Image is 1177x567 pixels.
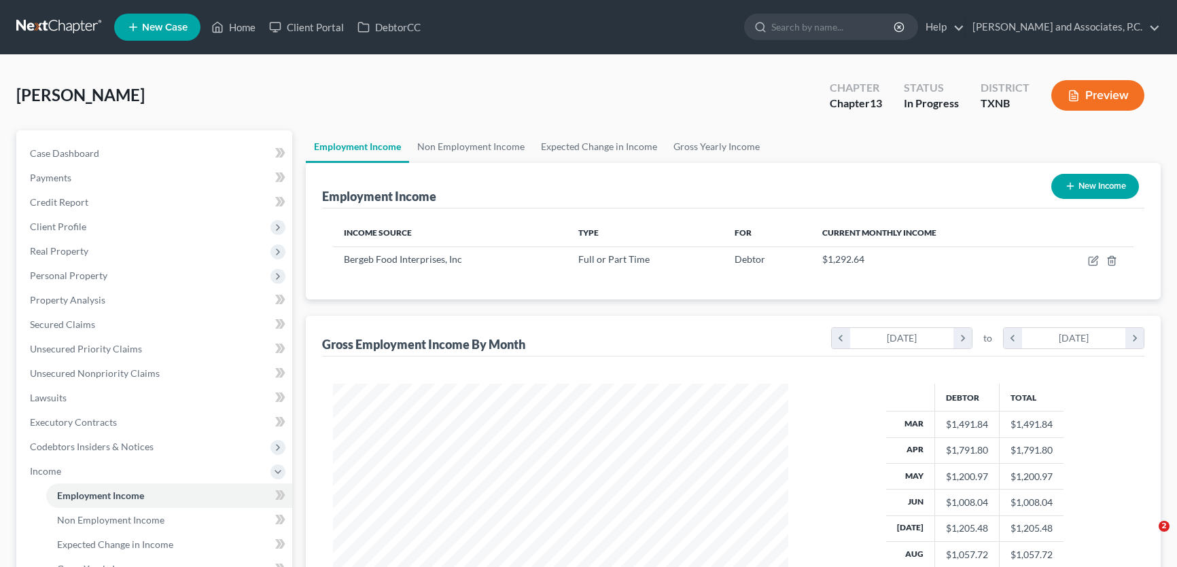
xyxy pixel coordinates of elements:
[999,411,1064,437] td: $1,491.84
[999,437,1064,463] td: $1,791.80
[886,437,935,463] th: Apr
[771,14,896,39] input: Search by name...
[946,443,988,457] div: $1,791.80
[919,15,964,39] a: Help
[999,515,1064,541] td: $1,205.48
[533,130,665,163] a: Expected Change in Income
[30,392,67,403] span: Lawsuits
[665,130,768,163] a: Gross Yearly Income
[30,465,61,477] span: Income
[904,96,959,111] div: In Progress
[19,337,292,361] a: Unsecured Priority Claims
[322,336,525,352] div: Gross Employment Income By Month
[30,416,117,428] span: Executory Contracts
[999,384,1064,411] th: Total
[934,384,999,411] th: Debtor
[1159,521,1170,532] span: 2
[981,80,1030,96] div: District
[57,538,173,550] span: Expected Change in Income
[30,367,160,379] span: Unsecured Nonpriority Claims
[57,514,164,526] span: Non Employment Income
[946,496,988,509] div: $1,008.04
[830,96,882,111] div: Chapter
[886,490,935,515] th: Jun
[578,227,599,238] span: Type
[946,522,988,535] div: $1,205.48
[578,253,650,265] span: Full or Part Time
[409,130,533,163] a: Non Employment Income
[946,418,988,431] div: $1,491.84
[904,80,959,96] div: Status
[16,85,145,105] span: [PERSON_NAME]
[981,96,1030,111] div: TXNB
[735,253,765,265] span: Debtor
[30,270,107,281] span: Personal Property
[19,361,292,386] a: Unsecured Nonpriority Claims
[30,221,86,232] span: Client Profile
[886,411,935,437] th: Mar
[1125,328,1144,348] i: chevron_right
[19,288,292,312] a: Property Analysis
[1004,328,1022,348] i: chevron_left
[19,190,292,215] a: Credit Report
[30,343,142,354] span: Unsecured Priority Claims
[19,141,292,166] a: Case Dashboard
[850,328,954,348] div: [DATE]
[19,312,292,337] a: Secured Claims
[983,331,992,345] span: to
[30,147,99,159] span: Case Dashboard
[1131,521,1163,553] iframe: Intercom live chat
[946,470,988,483] div: $1,200.97
[886,515,935,541] th: [DATE]
[322,188,436,204] div: Employment Income
[262,15,351,39] a: Client Portal
[46,508,292,532] a: Non Employment Income
[832,328,850,348] i: chevron_left
[30,441,154,452] span: Codebtors Insiders & Notices
[205,15,262,39] a: Home
[30,196,88,208] span: Credit Report
[946,548,988,562] div: $1,057.72
[30,172,71,183] span: Payments
[306,130,409,163] a: Employment Income
[735,227,752,238] span: For
[870,96,882,109] span: 13
[19,410,292,435] a: Executory Contracts
[351,15,427,39] a: DebtorCC
[953,328,972,348] i: chevron_right
[999,463,1064,489] td: $1,200.97
[142,22,188,33] span: New Case
[1051,174,1139,199] button: New Income
[1051,80,1144,111] button: Preview
[822,253,864,265] span: $1,292.64
[46,483,292,508] a: Employment Income
[46,532,292,557] a: Expected Change in Income
[886,463,935,489] th: May
[344,253,462,265] span: Bergeb Food Interprises, Inc
[344,227,412,238] span: Income Source
[830,80,882,96] div: Chapter
[30,294,105,306] span: Property Analysis
[1022,328,1126,348] div: [DATE]
[30,245,88,257] span: Real Property
[30,318,95,330] span: Secured Claims
[999,490,1064,515] td: $1,008.04
[822,227,936,238] span: Current Monthly Income
[19,166,292,190] a: Payments
[19,386,292,410] a: Lawsuits
[57,490,144,501] span: Employment Income
[966,15,1160,39] a: [PERSON_NAME] and Associates, P.C.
